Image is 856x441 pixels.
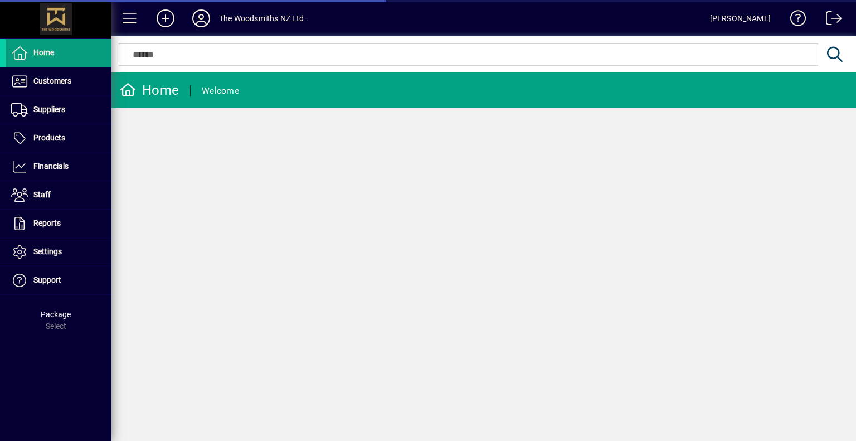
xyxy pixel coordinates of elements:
[6,181,111,209] a: Staff
[782,2,806,38] a: Knowledge Base
[41,310,71,319] span: Package
[33,190,51,199] span: Staff
[33,76,71,85] span: Customers
[202,82,239,100] div: Welcome
[33,48,54,57] span: Home
[33,275,61,284] span: Support
[33,133,65,142] span: Products
[818,2,842,38] a: Logout
[6,210,111,238] a: Reports
[219,9,308,27] div: The Woodsmiths NZ Ltd .
[6,67,111,95] a: Customers
[148,8,183,28] button: Add
[6,153,111,181] a: Financials
[6,124,111,152] a: Products
[183,8,219,28] button: Profile
[6,266,111,294] a: Support
[33,162,69,171] span: Financials
[6,96,111,124] a: Suppliers
[33,105,65,114] span: Suppliers
[33,247,62,256] span: Settings
[33,219,61,227] span: Reports
[120,81,179,99] div: Home
[710,9,771,27] div: [PERSON_NAME]
[6,238,111,266] a: Settings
